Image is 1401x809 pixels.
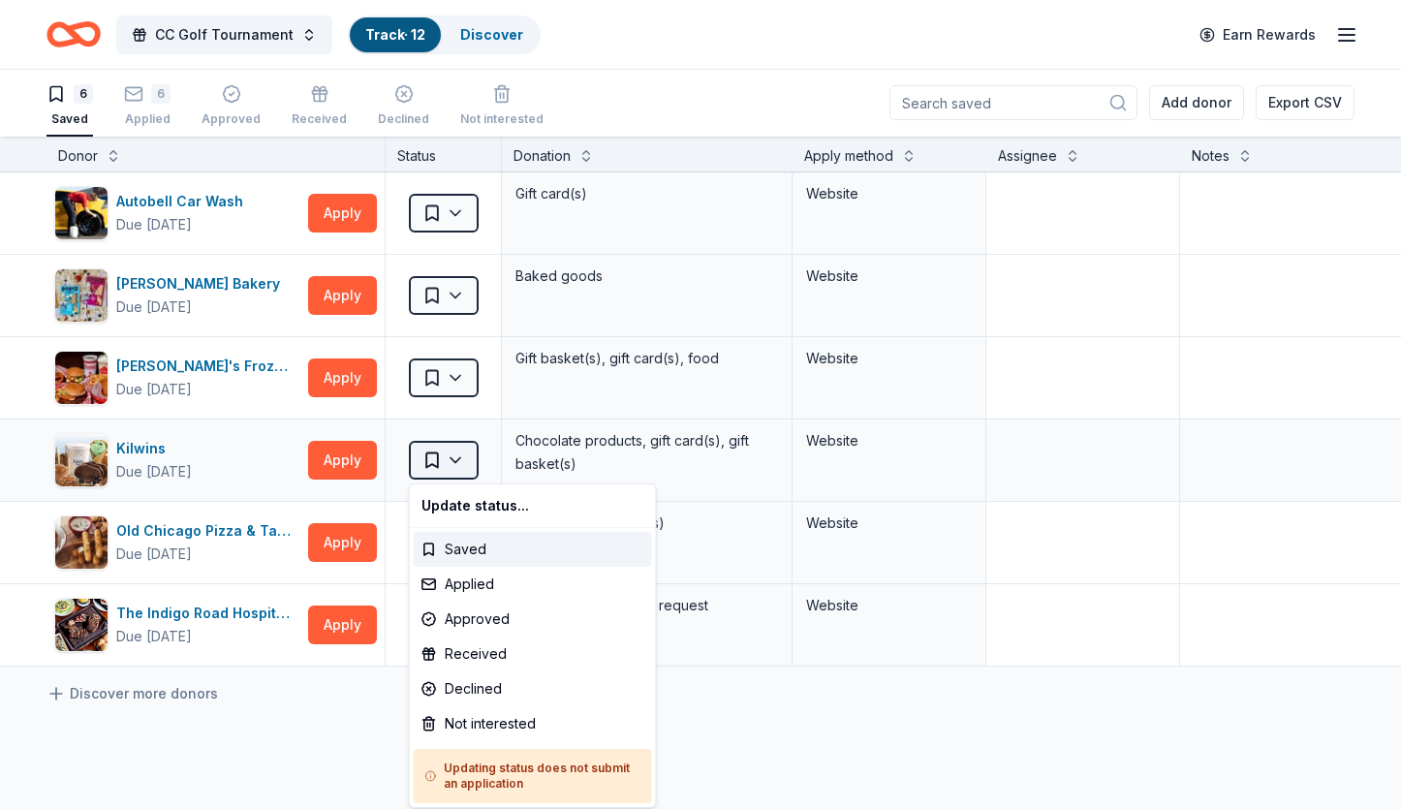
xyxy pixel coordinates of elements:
div: Declined [414,671,652,706]
div: Not interested [414,706,652,741]
h5: Updating status does not submit an application [425,761,640,792]
div: Saved [414,532,652,567]
div: Received [414,637,652,671]
div: Approved [414,602,652,637]
div: Update status... [414,488,652,523]
div: Applied [414,567,652,602]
